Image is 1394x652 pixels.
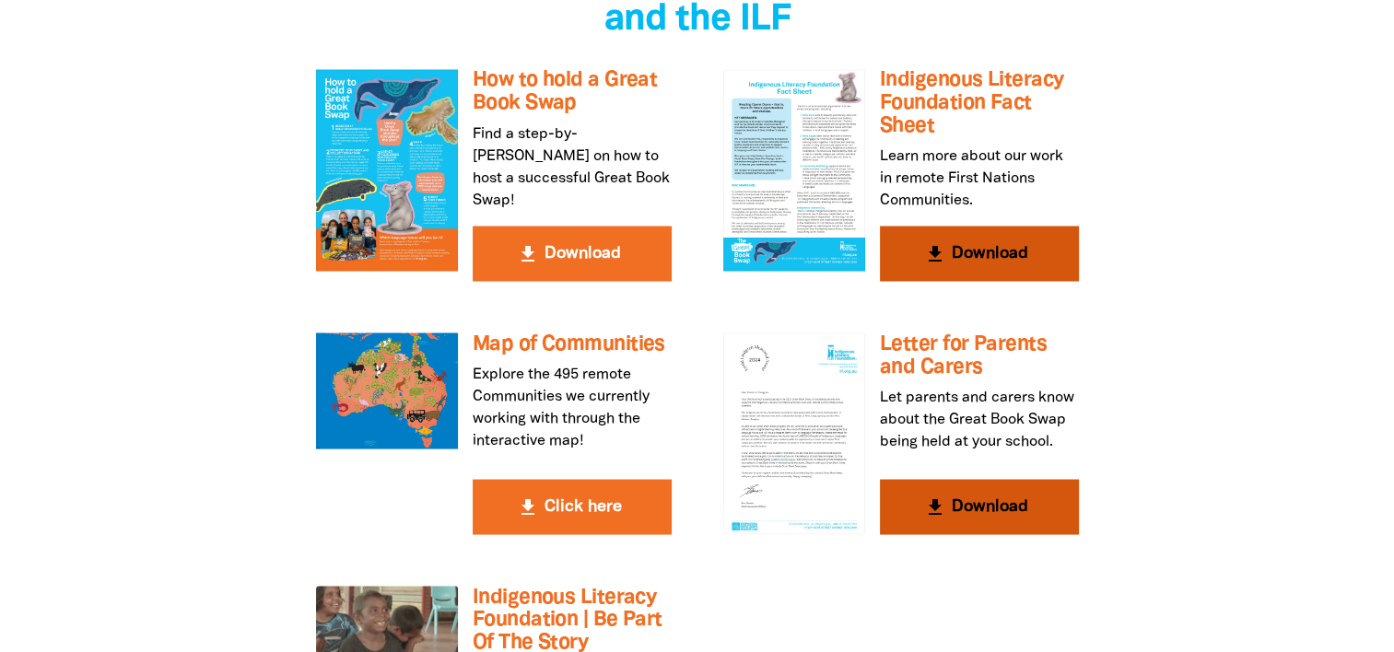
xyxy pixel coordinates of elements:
[880,479,1079,534] button: get_app Download
[723,332,865,533] img: Letter for Parents and Carers
[924,242,946,264] i: get_app
[880,69,1079,137] h3: Indigenous Literacy Foundation Fact Sheet
[880,332,1079,378] h3: Letter for Parents and Carers
[473,69,672,114] h3: How to hold a Great Book Swap
[880,226,1079,281] button: get_app Download
[473,332,672,355] h3: Map of Communities
[316,332,458,448] img: Map of Communities
[473,479,672,534] button: get_app Click here
[517,242,539,264] i: get_app
[604,3,791,37] span: and the ILF
[924,495,946,518] i: get_app
[517,495,539,518] i: get_app
[473,226,672,281] button: get_app Download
